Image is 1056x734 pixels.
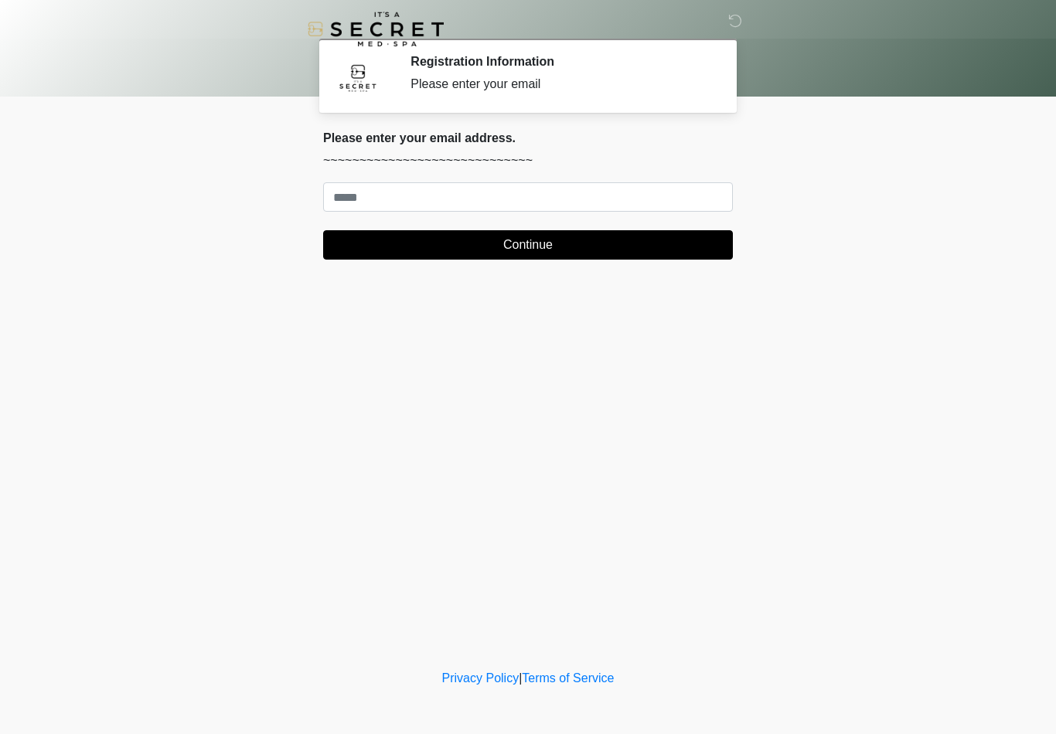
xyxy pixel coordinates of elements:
div: Please enter your email [410,75,710,93]
a: Terms of Service [522,671,614,685]
h2: Please enter your email address. [323,131,733,145]
p: ~~~~~~~~~~~~~~~~~~~~~~~~~~~~~ [323,151,733,170]
a: | [519,671,522,685]
h2: Registration Information [410,54,710,69]
img: Agent Avatar [335,54,381,100]
button: Continue [323,230,733,260]
a: Privacy Policy [442,671,519,685]
img: It's A Secret Med Spa Logo [308,12,444,46]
